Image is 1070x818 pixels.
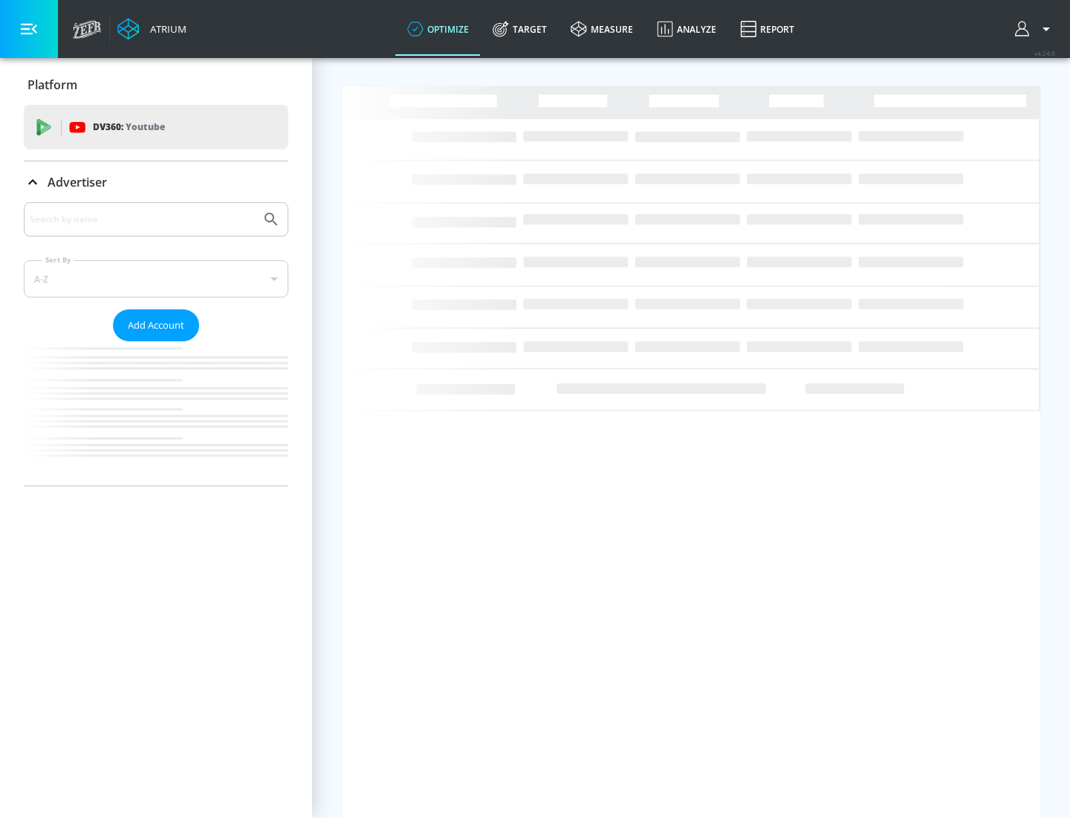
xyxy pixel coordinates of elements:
p: Youtube [126,119,165,135]
a: Atrium [117,18,187,40]
div: DV360: Youtube [24,105,288,149]
a: Report [728,2,806,56]
nav: list of Advertiser [24,341,288,486]
a: optimize [395,2,481,56]
a: measure [559,2,645,56]
div: A-Z [24,260,288,297]
a: Analyze [645,2,728,56]
input: Search by name [30,210,255,229]
p: Platform [27,77,77,93]
span: Add Account [128,317,184,334]
label: Sort By [42,255,74,265]
span: v 4.24.0 [1034,49,1055,57]
div: Platform [24,64,288,106]
div: Atrium [144,22,187,36]
button: Add Account [113,309,199,341]
a: Target [481,2,559,56]
div: Advertiser [24,202,288,486]
div: Advertiser [24,161,288,203]
p: DV360: [93,119,165,135]
p: Advertiser [48,174,107,190]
